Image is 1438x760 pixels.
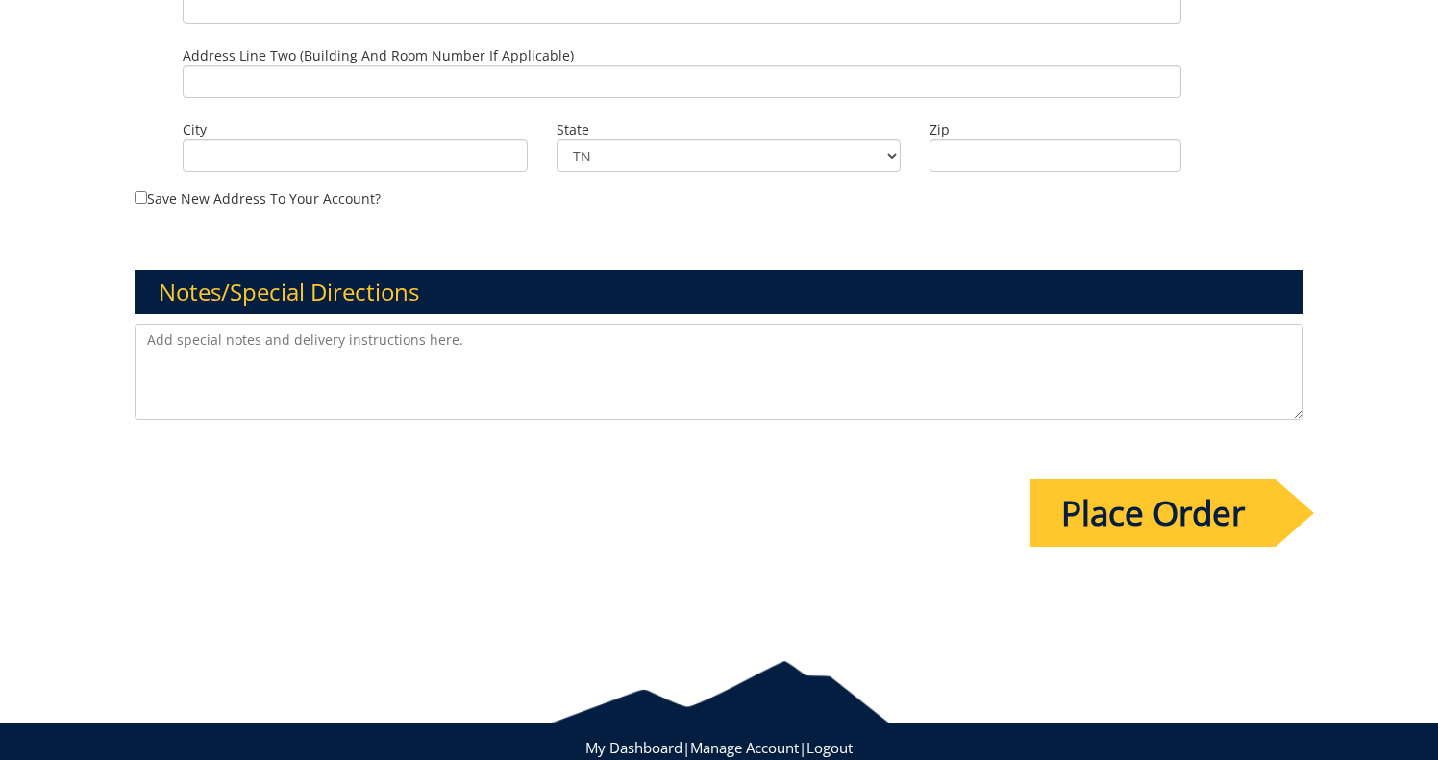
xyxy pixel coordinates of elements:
[135,270,1304,314] h3: Notes/Special Directions
[557,120,902,139] label: State
[183,120,528,139] label: City
[930,120,1181,139] label: Zip
[1030,479,1276,547] input: Place Order
[806,738,853,757] a: Logout
[183,46,1181,98] label: Address Line Two (Building and Room Number if applicable)
[183,139,528,172] input: City
[183,65,1181,98] input: Address Line Two (Building and Room Number if applicable)
[930,139,1181,172] input: Zip
[690,738,799,757] a: Manage Account
[135,191,147,204] input: Save new address to your account?
[585,738,682,757] a: My Dashboard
